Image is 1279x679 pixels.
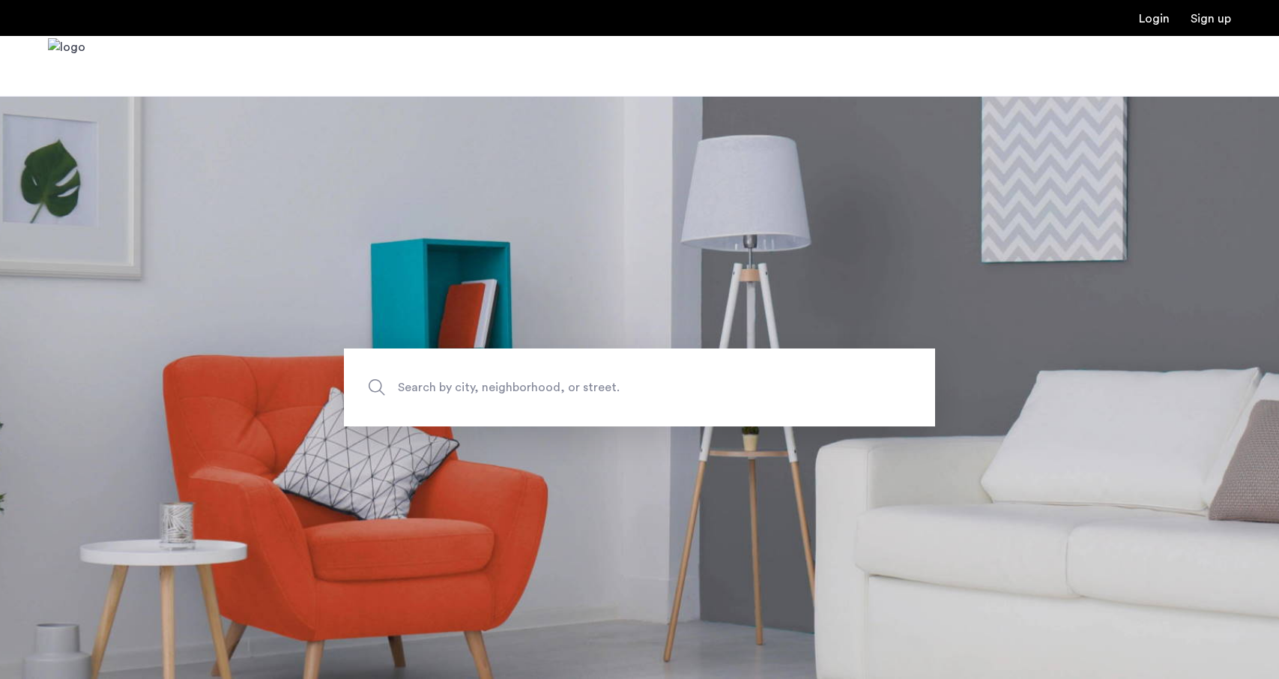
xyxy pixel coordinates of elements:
a: Login [1139,13,1170,25]
img: logo [48,38,85,94]
a: Cazamio Logo [48,38,85,94]
a: Registration [1191,13,1231,25]
input: Apartment Search [344,348,935,426]
span: Search by city, neighborhood, or street. [398,378,811,398]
